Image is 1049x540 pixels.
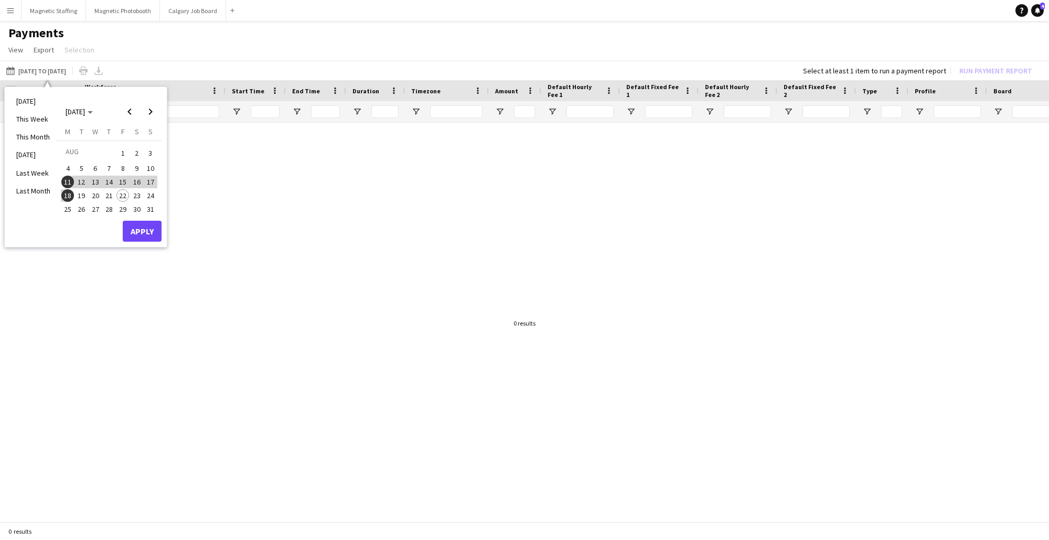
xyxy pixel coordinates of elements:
span: 28 [103,203,115,216]
span: Board [993,87,1012,95]
button: Magnetic Staffing [22,1,86,21]
button: 02-08-2025 [130,145,143,161]
button: Open Filter Menu [548,107,557,116]
input: Timezone Filter Input [430,105,483,118]
button: Apply [123,221,162,242]
button: 09-08-2025 [130,161,143,175]
span: 25 [61,203,74,216]
button: Open Filter Menu [626,107,636,116]
button: 08-08-2025 [116,161,130,175]
button: 17-08-2025 [144,175,157,189]
span: 24 [144,189,157,202]
button: 30-08-2025 [130,202,143,216]
span: 27 [89,203,102,216]
a: 4 [1031,4,1044,17]
button: 16-08-2025 [130,175,143,189]
button: Open Filter Menu [232,107,241,116]
span: Profile [915,87,936,95]
span: Default Hourly Fee 1 [548,83,601,99]
li: Last Month [10,182,57,200]
button: 24-08-2025 [144,189,157,202]
button: 04-08-2025 [61,161,74,175]
button: 11-08-2025 [61,175,74,189]
span: Workforce ID [85,83,123,99]
button: Open Filter Menu [993,107,1003,116]
input: Default Hourly Fee 2 Filter Input [724,105,771,118]
span: 31 [144,203,157,216]
button: 14-08-2025 [102,175,116,189]
button: Open Filter Menu [352,107,362,116]
span: 30 [131,203,143,216]
span: 3 [144,146,157,160]
button: 07-08-2025 [102,161,116,175]
span: S [135,127,139,136]
div: Select at least 1 item to run a payment report [803,66,946,75]
button: Open Filter Menu [292,107,302,116]
a: View [4,43,27,57]
span: 21 [103,189,115,202]
span: W [92,127,98,136]
button: 22-08-2025 [116,189,130,202]
span: 1 [116,146,129,160]
input: Profile Filter Input [934,105,981,118]
span: 7 [103,162,115,175]
span: T [107,127,111,136]
span: 29 [116,203,129,216]
span: M [65,127,70,136]
button: 01-08-2025 [116,145,130,161]
button: 15-08-2025 [116,175,130,189]
span: 10 [144,162,157,175]
input: Default Hourly Fee 1 Filter Input [566,105,614,118]
input: Amount Filter Input [514,105,535,118]
button: Calgary Job Board [160,1,226,21]
button: 25-08-2025 [61,202,74,216]
span: 4 [1040,3,1045,9]
span: Default Fixed Fee 2 [784,83,837,99]
button: 10-08-2025 [144,161,157,175]
span: 22 [116,189,129,202]
input: Type Filter Input [881,105,902,118]
span: 17 [144,176,157,188]
span: 8 [116,162,129,175]
button: 21-08-2025 [102,189,116,202]
td: AUG [61,145,116,161]
span: Timezone [411,87,441,95]
input: Default Fixed Fee 1 Filter Input [645,105,692,118]
span: 15 [116,176,129,188]
li: This Week [10,110,57,128]
span: S [148,127,153,136]
button: Open Filter Menu [862,107,872,116]
span: 20 [89,189,102,202]
span: 6 [89,162,102,175]
span: 23 [131,189,143,202]
span: [DATE] [66,107,85,116]
button: 18-08-2025 [61,189,74,202]
span: 2 [131,146,143,160]
button: 12-08-2025 [74,175,88,189]
input: Default Fixed Fee 2 Filter Input [802,105,850,118]
button: 31-08-2025 [144,202,157,216]
span: Start Time [232,87,264,95]
span: F [121,127,125,136]
li: [DATE] [10,146,57,164]
a: Export [29,43,58,57]
span: End Time [292,87,320,95]
span: Export [34,45,54,55]
button: Next month [140,101,161,122]
div: 0 results [513,319,536,327]
span: Amount [495,87,518,95]
input: End Time Filter Input [311,105,340,118]
button: 23-08-2025 [130,189,143,202]
button: 28-08-2025 [102,202,116,216]
button: Open Filter Menu [705,107,714,116]
span: 5 [76,162,88,175]
button: 06-08-2025 [89,161,102,175]
span: T [80,127,83,136]
span: Type [862,87,877,95]
span: 14 [103,176,115,188]
button: 13-08-2025 [89,175,102,189]
li: This Month [10,128,57,146]
input: Start Time Filter Input [251,105,280,118]
button: Open Filter Menu [411,107,421,116]
button: Open Filter Menu [495,107,505,116]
